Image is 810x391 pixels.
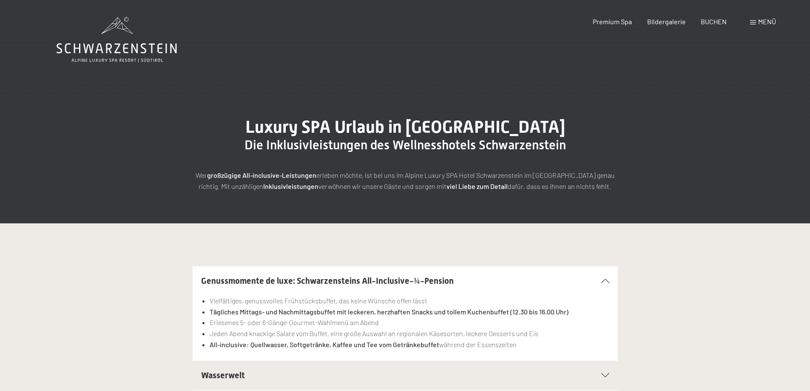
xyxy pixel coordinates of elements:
span: Menü [758,17,776,26]
strong: All-inclusive: Quellwasser, Softgetränke, Kaffee und Tee vom Getränkebuffet [210,340,439,348]
span: Luxury SPA Urlaub in [GEOGRAPHIC_DATA] [245,117,565,137]
strong: viel Liebe zum Detail [446,182,508,190]
strong: Tägliches Mittags- und Nachmittagsbuffet mit leckeren, herzhaften Snacks und tollem Kuchenbuffet ... [210,308,568,316]
strong: Inklusivleistungen [263,182,318,190]
span: Die Inklusivleistungen des Wellnesshotels Schwarzenstein [244,137,566,152]
a: Premium Spa [593,17,632,26]
li: Erlesenes 5- oder 6-Gänge-Gourmet-Wahlmenü am Abend [210,317,609,328]
span: Wasserwelt [201,370,245,380]
a: Bildergalerie [647,17,686,26]
strong: großzügige All-inclusive-Leistungen [207,171,316,179]
li: Vielfältiges, genussvolles Frühstücksbuffet, das keine Wünsche offen lässt [210,295,609,306]
p: Wer erleben möchte, ist bei uns im Alpine Luxury SPA Hotel Schwarzenstein im [GEOGRAPHIC_DATA] ge... [193,170,618,191]
li: während der Essenszeiten [210,339,609,350]
li: Jeden Abend knackige Salate vom Buffet, eine große Auswahl an regionalen Käsesorten, leckere Dess... [210,328,609,339]
a: BUCHEN [701,17,727,26]
span: Genussmomente de luxe: Schwarzensteins All-Inclusive-¾-Pension [201,276,454,286]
